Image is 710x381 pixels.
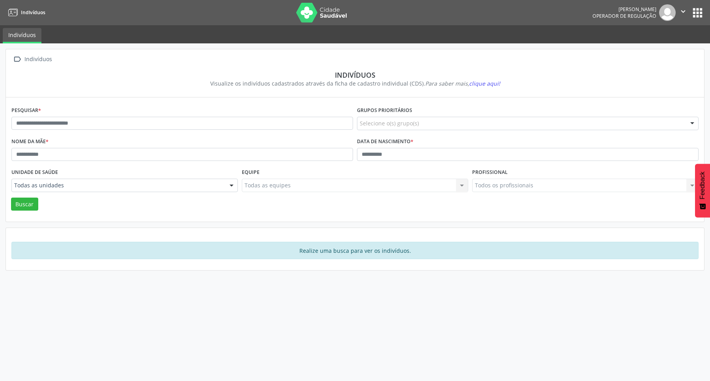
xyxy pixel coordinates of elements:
[14,181,222,189] span: Todas as unidades
[11,136,49,148] label: Nome da mãe
[23,54,53,65] div: Indivíduos
[676,4,691,21] button: 
[17,79,693,88] div: Visualize os indivíduos cadastrados através da ficha de cadastro individual (CDS).
[691,6,704,20] button: apps
[469,80,500,87] span: clique aqui!
[11,242,699,259] div: Realize uma busca para ver os indivíduos.
[11,198,38,211] button: Buscar
[592,13,656,19] span: Operador de regulação
[11,105,41,117] label: Pesquisar
[3,28,41,43] a: Indivíduos
[11,54,53,65] a:  Indivíduos
[11,54,23,65] i: 
[695,164,710,217] button: Feedback - Mostrar pesquisa
[699,172,706,199] span: Feedback
[472,166,508,179] label: Profissional
[21,9,45,16] span: Indivíduos
[659,4,676,21] img: img
[360,119,419,127] span: Selecione o(s) grupo(s)
[592,6,656,13] div: [PERSON_NAME]
[242,166,260,179] label: Equipe
[6,6,45,19] a: Indivíduos
[679,7,688,16] i: 
[357,105,412,117] label: Grupos prioritários
[425,80,500,87] i: Para saber mais,
[357,136,413,148] label: Data de nascimento
[17,71,693,79] div: Indivíduos
[11,166,58,179] label: Unidade de saúde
